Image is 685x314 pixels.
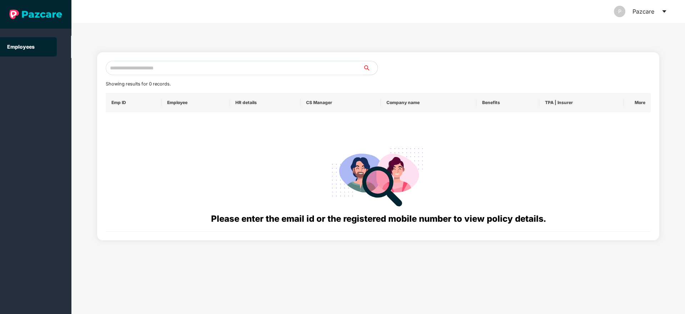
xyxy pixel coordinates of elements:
[618,6,621,17] span: P
[539,93,624,112] th: TPA | Insurer
[7,44,35,50] a: Employees
[106,81,171,87] span: Showing results for 0 records.
[363,65,377,71] span: search
[476,93,539,112] th: Benefits
[661,9,667,14] span: caret-down
[300,93,381,112] th: CS Manager
[211,214,546,224] span: Please enter the email id or the registered mobile number to view policy details.
[363,61,378,75] button: search
[327,139,430,212] img: svg+xml;base64,PHN2ZyB4bWxucz0iaHR0cDovL3d3dy53My5vcmcvMjAwMC9zdmciIHdpZHRoPSIyODgiIGhlaWdodD0iMj...
[161,93,230,112] th: Employee
[381,93,476,112] th: Company name
[624,93,651,112] th: More
[230,93,300,112] th: HR details
[106,93,162,112] th: Emp ID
